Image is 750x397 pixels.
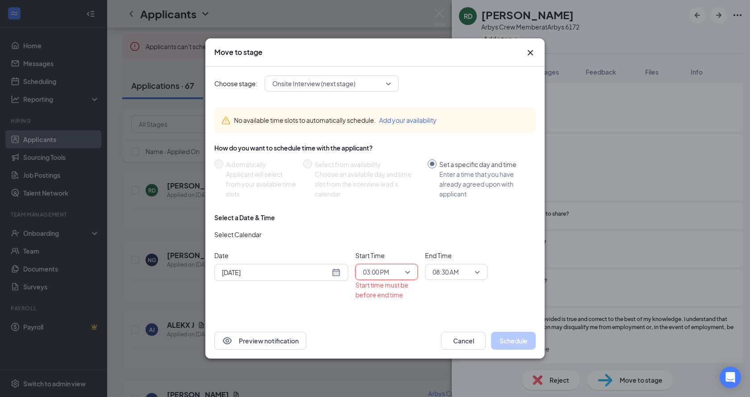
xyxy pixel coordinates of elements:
span: Select Calendar [214,230,262,239]
span: Onsite Interview (next stage) [272,77,355,90]
svg: Warning [221,116,230,125]
span: Start Time [355,251,418,260]
div: Start time must be before end time [355,280,418,300]
div: How do you want to schedule time with the applicant? [214,143,536,152]
div: Set a specific day and time [439,159,529,169]
span: 03:00 PM [363,265,389,279]
svg: Eye [222,335,233,346]
span: End Time [425,251,487,260]
svg: Cross [525,47,536,58]
div: Open Intercom Messenger [720,367,741,388]
div: No available time slots to automatically schedule. [234,115,529,125]
span: 08:30 AM [433,265,459,279]
div: Automatically [226,159,296,169]
button: Close [525,47,536,58]
span: Choose stage: [214,79,258,88]
button: EyePreview notification [214,332,306,350]
div: Applicant will select from your available time slots [226,169,296,199]
button: Add your availability [379,115,437,125]
input: Aug 26, 2025 [222,267,330,277]
span: Date [214,251,348,260]
button: Cancel [441,332,486,350]
button: Schedule [491,332,536,350]
div: Select from availability [315,159,421,169]
div: Enter a time that you have already agreed upon with applicant [439,169,529,199]
div: Choose an available day and time slot from the interview lead’s calendar [315,169,421,199]
div: Select a Date & Time [214,213,275,222]
h3: Move to stage [214,47,262,57]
